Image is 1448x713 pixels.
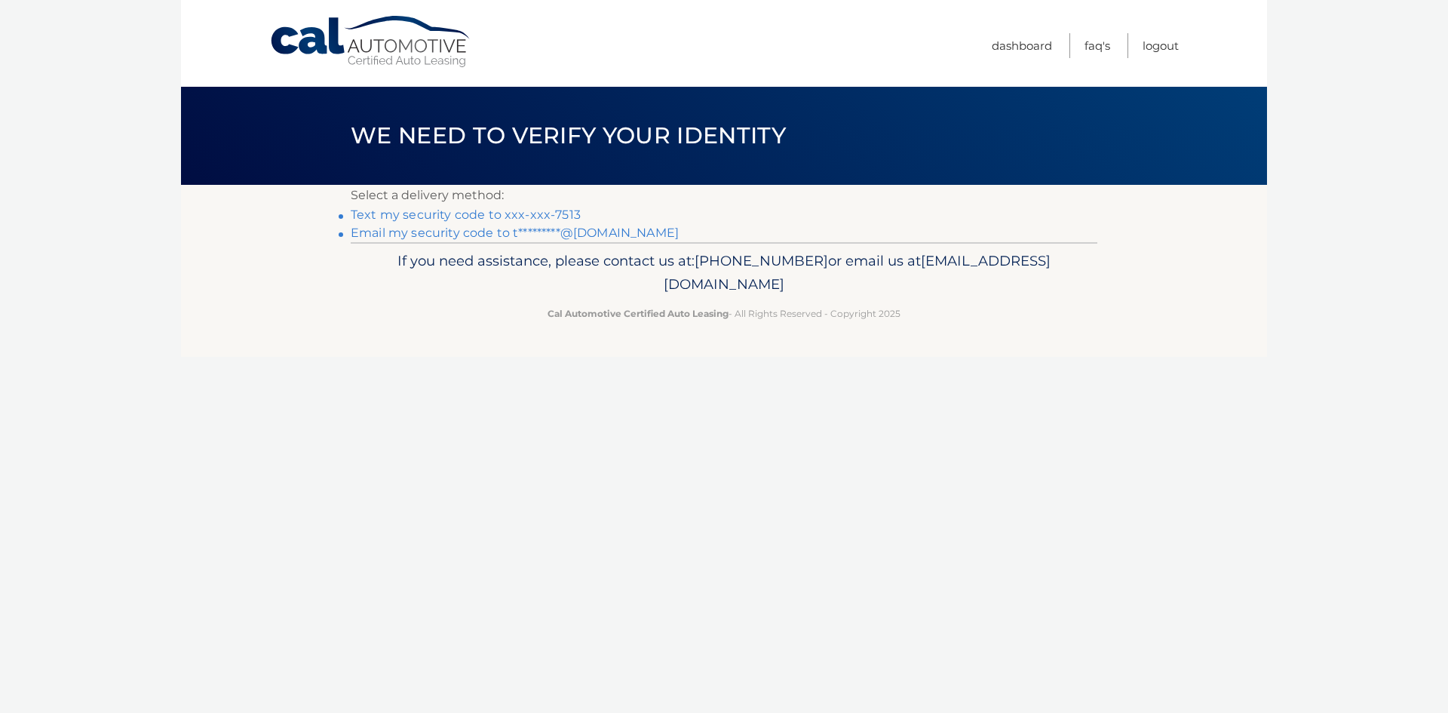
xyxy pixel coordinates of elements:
[548,308,729,319] strong: Cal Automotive Certified Auto Leasing
[1143,33,1179,58] a: Logout
[351,121,786,149] span: We need to verify your identity
[351,185,1097,206] p: Select a delivery method:
[1084,33,1110,58] a: FAQ's
[992,33,1052,58] a: Dashboard
[351,226,679,240] a: Email my security code to t*********@[DOMAIN_NAME]
[269,15,473,69] a: Cal Automotive
[360,249,1088,297] p: If you need assistance, please contact us at: or email us at
[695,252,828,269] span: [PHONE_NUMBER]
[360,306,1088,321] p: - All Rights Reserved - Copyright 2025
[351,207,581,222] a: Text my security code to xxx-xxx-7513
